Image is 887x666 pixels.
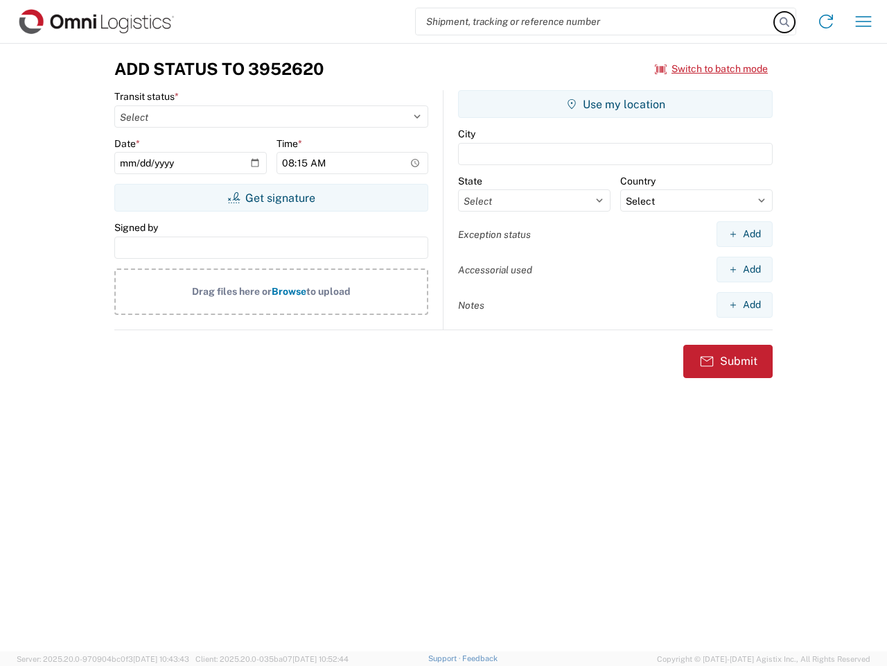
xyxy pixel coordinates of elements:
[458,264,532,276] label: Accessorial used
[192,286,272,297] span: Drag files here or
[114,59,324,79] h3: Add Status to 3952620
[272,286,306,297] span: Browse
[292,655,349,663] span: [DATE] 10:52:44
[114,90,179,103] label: Transit status
[657,653,870,665] span: Copyright © [DATE]-[DATE] Agistix Inc., All Rights Reserved
[717,221,773,247] button: Add
[416,8,775,35] input: Shipment, tracking or reference number
[114,184,428,212] button: Get signature
[428,654,463,663] a: Support
[620,175,656,187] label: Country
[195,655,349,663] span: Client: 2025.20.0-035ba07
[717,292,773,318] button: Add
[458,228,531,241] label: Exception status
[458,90,773,118] button: Use my location
[458,299,484,311] label: Notes
[683,345,773,378] button: Submit
[458,128,475,140] label: City
[114,221,158,234] label: Signed by
[17,655,189,663] span: Server: 2025.20.0-970904bc0f3
[458,175,482,187] label: State
[114,137,140,150] label: Date
[306,286,351,297] span: to upload
[133,655,189,663] span: [DATE] 10:43:43
[655,58,768,80] button: Switch to batch mode
[462,654,498,663] a: Feedback
[717,257,773,282] button: Add
[276,137,302,150] label: Time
